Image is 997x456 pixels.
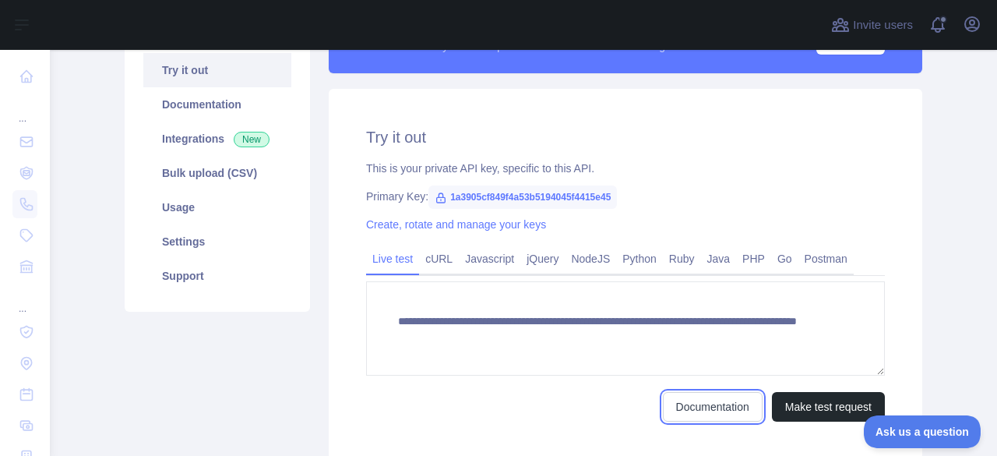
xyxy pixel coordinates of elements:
[864,415,981,448] iframe: Toggle Customer Support
[143,87,291,122] a: Documentation
[798,246,854,271] a: Postman
[459,246,520,271] a: Javascript
[663,392,763,422] a: Documentation
[428,186,617,209] span: 1a3905cf849f4a53b5194045f4415e45
[366,189,885,204] div: Primary Key:
[143,224,291,259] a: Settings
[12,284,37,315] div: ...
[143,156,291,190] a: Bulk upload (CSV)
[565,246,616,271] a: NodeJS
[143,122,291,156] a: Integrations New
[853,16,913,34] span: Invite users
[419,246,459,271] a: cURL
[12,94,37,125] div: ...
[520,246,565,271] a: jQuery
[234,132,270,147] span: New
[366,218,546,231] a: Create, rotate and manage your keys
[663,246,701,271] a: Ruby
[143,190,291,224] a: Usage
[616,246,663,271] a: Python
[771,246,798,271] a: Go
[736,246,771,271] a: PHP
[366,126,885,148] h2: Try it out
[143,53,291,87] a: Try it out
[366,161,885,176] div: This is your private API key, specific to this API.
[772,392,885,422] button: Make test request
[828,12,916,37] button: Invite users
[701,246,737,271] a: Java
[143,259,291,293] a: Support
[366,246,419,271] a: Live test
